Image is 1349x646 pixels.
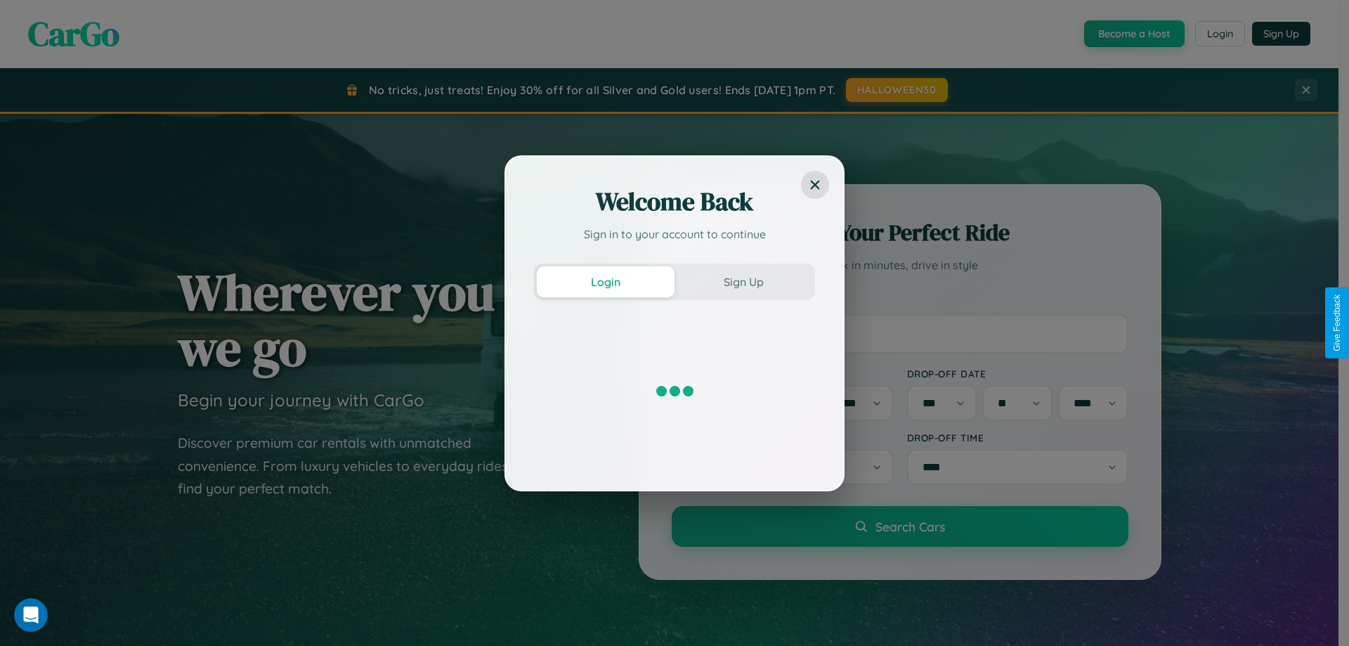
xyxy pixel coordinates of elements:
h2: Welcome Back [534,185,815,219]
button: Sign Up [674,266,812,297]
iframe: Intercom live chat [14,598,48,632]
button: Login [537,266,674,297]
div: Give Feedback [1332,295,1342,351]
p: Sign in to your account to continue [534,226,815,243]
